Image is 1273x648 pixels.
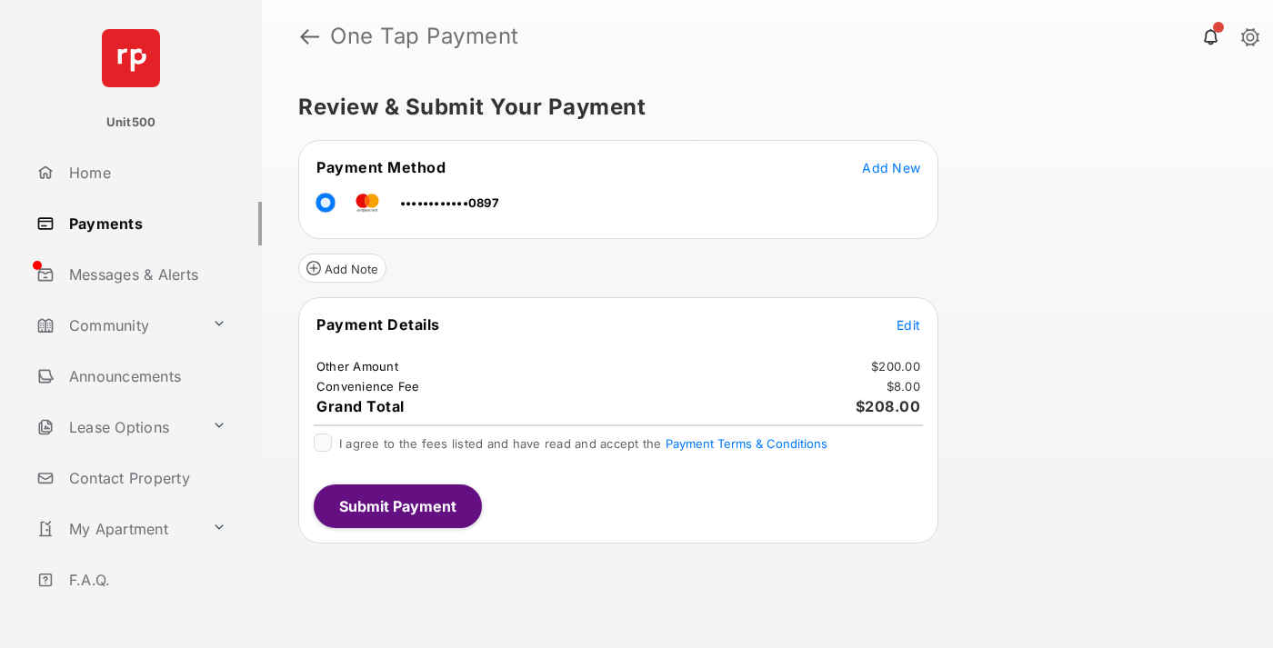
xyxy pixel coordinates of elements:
a: Lease Options [29,405,205,449]
button: Edit [897,315,920,334]
p: Unit500 [106,114,156,132]
a: Contact Property [29,456,262,500]
a: My Apartment [29,507,205,551]
td: Other Amount [316,358,399,374]
span: ••••••••••••0897 [400,195,499,210]
a: Payments [29,202,262,245]
img: svg+xml;base64,PHN2ZyB4bWxucz0iaHR0cDovL3d3dy53My5vcmcvMjAwMC9zdmciIHdpZHRoPSI2NCIgaGVpZ2h0PSI2NC... [102,29,160,87]
span: I agree to the fees listed and have read and accept the [339,436,827,451]
button: Submit Payment [314,484,482,528]
h5: Review & Submit Your Payment [298,96,1222,118]
td: Convenience Fee [316,378,421,394]
a: Messages & Alerts [29,253,262,296]
td: $200.00 [870,358,921,374]
button: I agree to the fees listed and have read and accept the [666,436,827,451]
span: Add New [862,160,920,175]
td: $8.00 [886,378,921,394]
strong: One Tap Payment [330,25,519,47]
a: F.A.Q. [29,558,262,602]
a: Community [29,304,205,347]
span: Payment Details [316,315,440,334]
span: $208.00 [856,397,921,415]
span: Grand Total [316,397,405,415]
a: Home [29,151,262,194]
button: Add New [862,158,920,176]
span: Payment Method [316,158,446,176]
span: Edit [897,317,920,333]
a: Announcements [29,354,262,398]
button: Add Note [298,254,386,283]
